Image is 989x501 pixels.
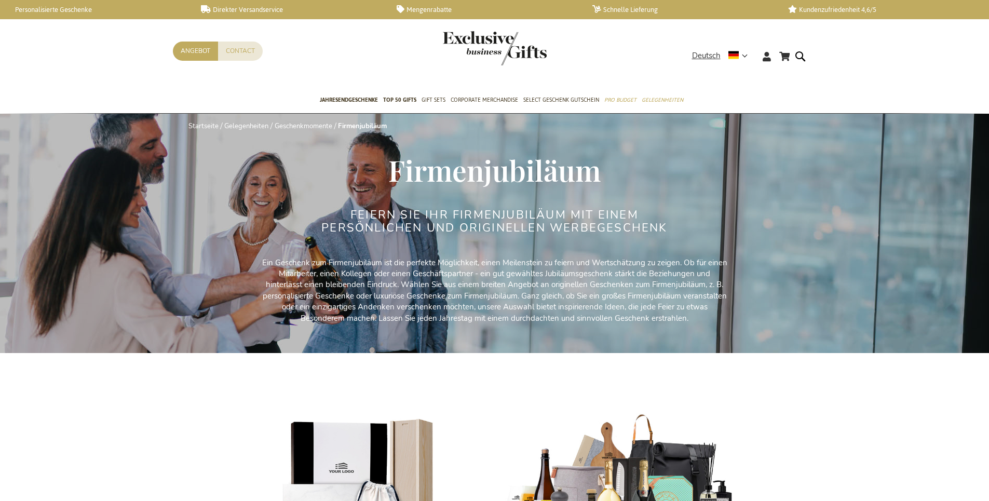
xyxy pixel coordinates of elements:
[173,42,218,61] a: Angebot
[275,121,332,131] a: Geschenkmomente
[443,31,495,65] a: store logo
[604,88,636,114] a: Pro Budget
[388,151,601,189] span: Firmenjubiläum
[592,5,771,14] a: Schnelle Lieferung
[642,94,683,105] span: Gelegenheiten
[451,88,518,114] a: Corporate Merchandise
[201,5,380,14] a: Direkter Versandservice
[300,209,689,234] h2: FEIERN SIE IHR FIRMENJUBILÄUM MIT EINEM PERSÖNLICHEN UND ORIGINELLEN WERBEGESCHENK
[397,5,576,14] a: Mengenrabatte
[5,5,184,14] a: Personalisierte Geschenke
[692,50,721,62] span: Deutsch
[320,94,378,105] span: Jahresendgeschenke
[261,258,728,324] p: Ein Geschenk zum Firmenjubiläum ist die perfekte Möglichkeit, einen Meilenstein zu feiern und Wer...
[451,94,518,105] span: Corporate Merchandise
[523,88,599,114] a: Select Geschenk Gutschein
[224,121,268,131] a: Gelegenheiten
[788,5,967,14] a: Kundenzufriedenheit 4,6/5
[218,42,263,61] a: Contact
[383,94,416,105] span: TOP 50 Gifts
[422,94,445,105] span: Gift Sets
[604,94,636,105] span: Pro Budget
[188,121,219,131] a: Startseite
[642,88,683,114] a: Gelegenheiten
[443,31,547,65] img: Exclusive Business gifts logo
[523,94,599,105] span: Select Geschenk Gutschein
[320,88,378,114] a: Jahresendgeschenke
[422,88,445,114] a: Gift Sets
[338,121,387,131] strong: Firmenjubiläum
[383,88,416,114] a: TOP 50 Gifts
